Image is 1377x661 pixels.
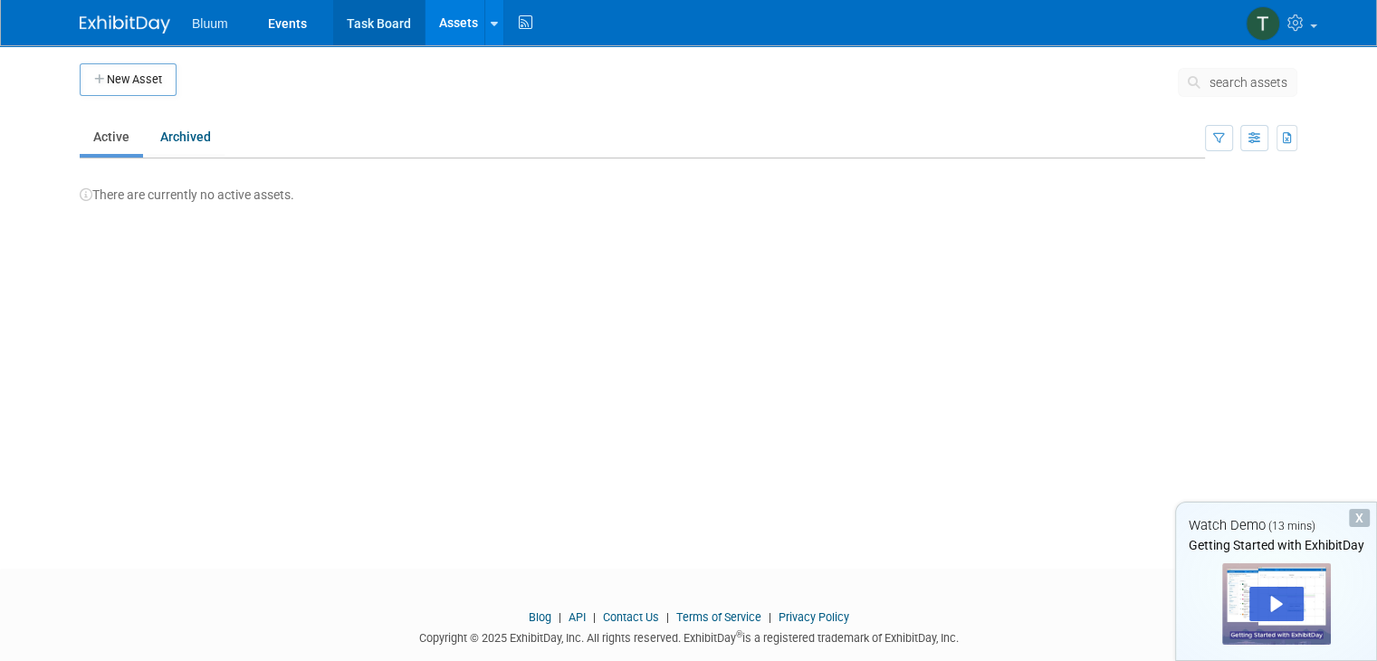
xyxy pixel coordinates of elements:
a: Archived [147,120,225,154]
button: search assets [1178,68,1297,97]
sup: ® [736,629,742,639]
span: | [588,610,600,624]
div: Watch Demo [1176,516,1376,535]
span: search assets [1210,75,1287,90]
button: New Asset [80,63,177,96]
span: | [554,610,566,624]
span: (13 mins) [1268,520,1315,532]
a: Privacy Policy [779,610,849,624]
div: There are currently no active assets. [80,168,1297,204]
a: Terms of Service [676,610,761,624]
a: Contact Us [603,610,659,624]
div: Getting Started with ExhibitDay [1176,536,1376,554]
span: Bluum [192,16,228,31]
a: Active [80,120,143,154]
a: API [569,610,586,624]
a: Blog [529,610,551,624]
span: | [764,610,776,624]
div: Dismiss [1349,509,1370,527]
img: Ty Calwell [1246,6,1280,41]
div: Play [1249,587,1304,621]
span: | [662,610,674,624]
img: ExhibitDay [80,15,170,34]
